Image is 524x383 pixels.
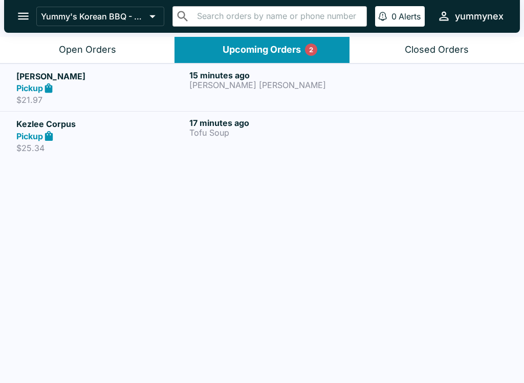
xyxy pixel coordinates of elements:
p: [PERSON_NAME] [PERSON_NAME] [189,80,358,90]
button: open drawer [10,3,36,29]
div: Open Orders [59,44,116,56]
input: Search orders by name or phone number [194,9,362,24]
p: Alerts [399,11,421,22]
div: Closed Orders [405,44,469,56]
h6: 15 minutes ago [189,70,358,80]
div: Upcoming Orders [223,44,301,56]
h5: [PERSON_NAME] [16,70,185,82]
p: Tofu Soup [189,128,358,137]
div: yummynex [455,10,504,23]
h6: 17 minutes ago [189,118,358,128]
p: $21.97 [16,95,185,105]
p: $25.34 [16,143,185,153]
button: yummynex [433,5,508,27]
strong: Pickup [16,83,43,93]
button: Yummy's Korean BBQ - NEX [36,7,164,26]
p: 2 [309,45,313,55]
p: Yummy's Korean BBQ - NEX [41,11,145,22]
h5: Kezlee Corpus [16,118,185,130]
p: 0 [391,11,397,22]
strong: Pickup [16,131,43,141]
